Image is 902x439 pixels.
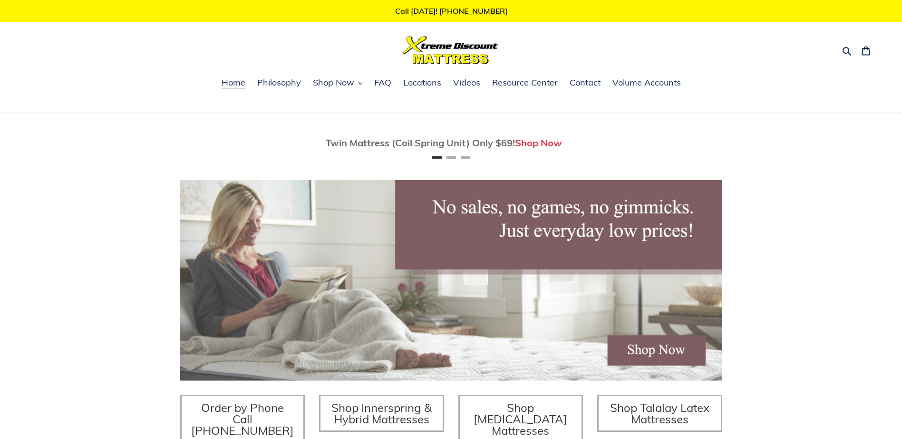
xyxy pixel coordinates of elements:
[597,395,722,432] a: Shop Talalay Latex Mattresses
[570,77,601,88] span: Contact
[319,395,444,432] a: Shop Innerspring & Hybrid Mattresses
[474,401,567,438] span: Shop [MEDICAL_DATA] Mattresses
[612,77,681,88] span: Volume Accounts
[313,77,354,88] span: Shop Now
[217,76,250,90] a: Home
[453,77,480,88] span: Videos
[461,156,470,159] button: Page 3
[487,76,563,90] a: Resource Center
[331,401,432,426] span: Shop Innerspring & Hybrid Mattresses
[398,76,446,90] a: Locations
[257,77,301,88] span: Philosophy
[432,156,442,159] button: Page 1
[374,77,391,88] span: FAQ
[515,137,562,149] a: Shop Now
[446,156,456,159] button: Page 2
[610,401,709,426] span: Shop Talalay Latex Mattresses
[308,76,367,90] button: Shop Now
[403,36,498,64] img: Xtreme Discount Mattress
[326,137,515,149] span: Twin Mattress (Coil Spring Unit) Only $69!
[608,76,686,90] a: Volume Accounts
[565,76,605,90] a: Contact
[191,401,294,438] span: Order by Phone Call [PHONE_NUMBER]
[403,77,441,88] span: Locations
[492,77,558,88] span: Resource Center
[369,76,396,90] a: FAQ
[180,180,722,381] img: herobannermay2022-1652879215306_1200x.jpg
[222,77,245,88] span: Home
[252,76,306,90] a: Philosophy
[448,76,485,90] a: Videos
